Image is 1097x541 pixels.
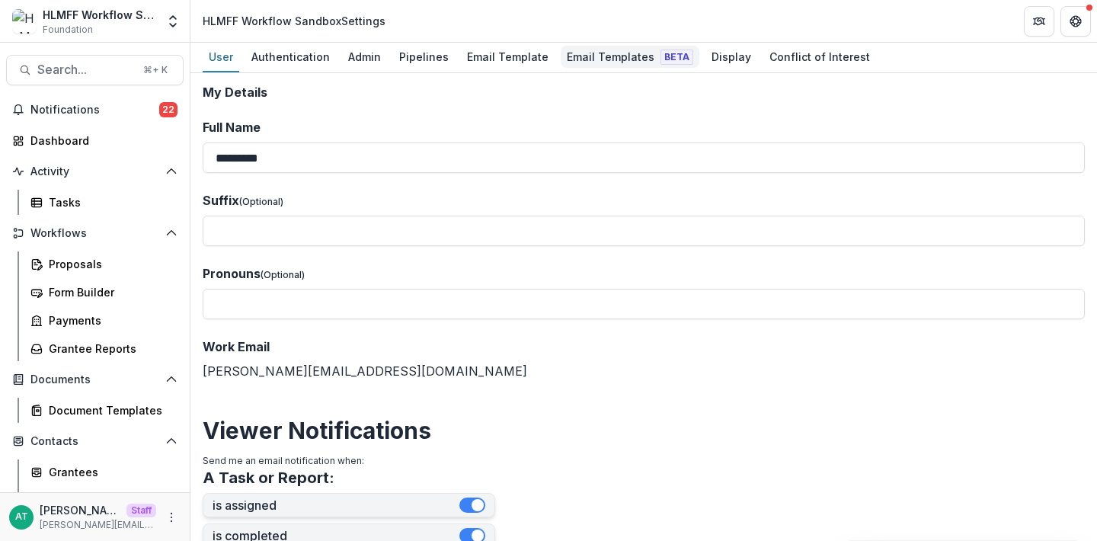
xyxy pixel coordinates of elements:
[1060,6,1091,37] button: Get Help
[162,508,181,527] button: More
[49,284,171,300] div: Form Builder
[24,398,184,423] a: Document Templates
[43,7,156,23] div: HLMFF Workflow Sandbox
[30,227,159,240] span: Workflows
[213,498,459,513] label: is assigned
[49,402,171,418] div: Document Templates
[342,46,387,68] div: Admin
[561,46,699,68] div: Email Templates
[24,251,184,277] a: Proposals
[40,518,156,532] p: [PERSON_NAME][EMAIL_ADDRESS][DOMAIN_NAME]
[245,46,336,68] div: Authentication
[203,469,334,487] h3: A Task or Report:
[40,502,120,518] p: [PERSON_NAME]
[126,504,156,517] p: Staff
[393,43,455,72] a: Pipelines
[763,43,876,72] a: Conflict of Interest
[159,102,178,117] span: 22
[6,128,184,153] a: Dashboard
[203,120,261,135] span: Full Name
[561,43,699,72] a: Email Templates Beta
[203,193,239,208] span: Suffix
[12,9,37,34] img: HLMFF Workflow Sandbox
[203,417,1085,444] h2: Viewer Notifications
[203,46,239,68] div: User
[30,133,171,149] div: Dashboard
[37,62,134,77] span: Search...
[6,98,184,122] button: Notifications22
[393,46,455,68] div: Pipelines
[203,338,1085,380] div: [PERSON_NAME][EMAIL_ADDRESS][DOMAIN_NAME]
[49,312,171,328] div: Payments
[24,459,184,485] a: Grantees
[660,50,693,65] span: Beta
[705,46,757,68] div: Display
[261,269,305,280] span: (Optional)
[203,85,1085,100] h2: My Details
[239,196,283,207] span: (Optional)
[461,46,555,68] div: Email Template
[49,464,171,480] div: Grantees
[705,43,757,72] a: Display
[197,10,392,32] nav: breadcrumb
[30,373,159,386] span: Documents
[49,194,171,210] div: Tasks
[49,341,171,357] div: Grantee Reports
[1024,6,1054,37] button: Partners
[30,435,159,448] span: Contacts
[43,23,93,37] span: Foundation
[203,266,261,281] span: Pronouns
[24,488,184,513] a: Communications
[203,13,385,29] div: HLMFF Workflow Sandbox Settings
[6,429,184,453] button: Open Contacts
[49,256,171,272] div: Proposals
[24,336,184,361] a: Grantee Reports
[245,43,336,72] a: Authentication
[203,455,364,466] span: Send me an email notification when:
[24,280,184,305] a: Form Builder
[30,104,159,117] span: Notifications
[6,55,184,85] button: Search...
[342,43,387,72] a: Admin
[162,6,184,37] button: Open entity switcher
[24,308,184,333] a: Payments
[140,62,171,78] div: ⌘ + K
[24,190,184,215] a: Tasks
[30,165,159,178] span: Activity
[461,43,555,72] a: Email Template
[6,221,184,245] button: Open Workflows
[203,43,239,72] a: User
[6,367,184,392] button: Open Documents
[203,339,270,354] span: Work Email
[15,512,28,522] div: Anna Test
[6,159,184,184] button: Open Activity
[763,46,876,68] div: Conflict of Interest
